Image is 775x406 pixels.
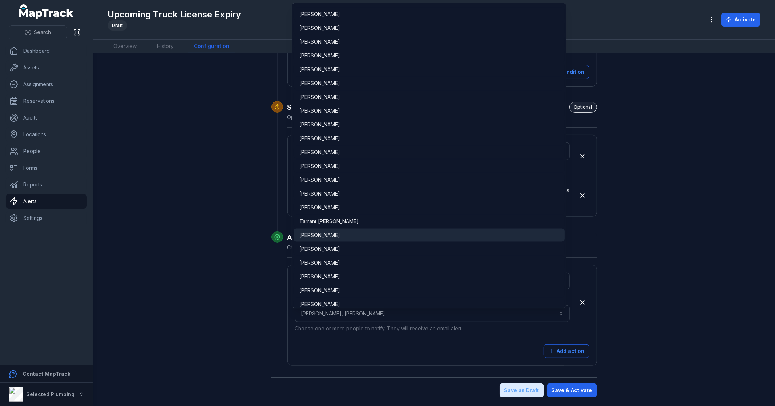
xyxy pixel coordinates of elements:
span: [PERSON_NAME] [299,190,340,197]
span: Tarrant [PERSON_NAME] [299,218,359,225]
span: [PERSON_NAME] [299,176,340,184]
span: [PERSON_NAME] [299,38,340,45]
span: [PERSON_NAME] [299,245,340,253]
span: [PERSON_NAME] [299,135,340,142]
div: [PERSON_NAME], [PERSON_NAME] [292,3,566,308]
span: [PERSON_NAME] [299,11,340,18]
span: [PERSON_NAME] [299,24,340,32]
span: [PERSON_NAME] [299,273,340,280]
span: [PERSON_NAME] [299,107,340,114]
span: [PERSON_NAME] [299,80,340,87]
span: [PERSON_NAME] [299,149,340,156]
span: [PERSON_NAME] [299,162,340,170]
span: [PERSON_NAME] [299,232,340,239]
span: [PERSON_NAME] [299,121,340,128]
span: [PERSON_NAME] [299,259,340,266]
span: [PERSON_NAME] [299,301,340,308]
span: [PERSON_NAME] [299,66,340,73]
span: [PERSON_NAME] [299,287,340,294]
span: [PERSON_NAME] [299,93,340,101]
button: [PERSON_NAME], [PERSON_NAME] [295,305,570,322]
span: [PERSON_NAME] [299,52,340,59]
span: [PERSON_NAME] [299,204,340,211]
